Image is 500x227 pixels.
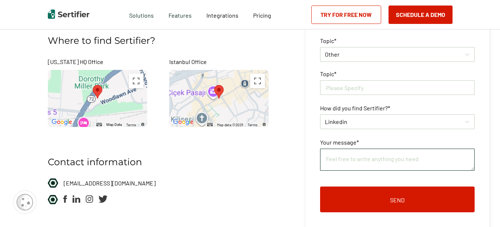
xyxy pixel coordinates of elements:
[206,10,238,19] a: Integrations
[253,10,271,19] a: Pricing
[169,57,269,66] span: Istanbul Office
[320,138,359,147] span: Your message*
[171,117,195,127] a: Open this area in Google Maps (opens a new window)
[48,10,89,19] img: Sertifier | Digital Credentialing Platform
[320,80,475,95] input: Please Specify
[50,117,74,127] a: Open this area in Google Maps (opens a new window)
[325,51,340,58] span: Other
[96,122,102,127] button: Keyboard shortcuts
[320,36,336,45] span: Topic*
[48,178,58,188] img: List Icon
[217,123,243,127] span: Map data ©2025
[262,123,266,127] a: Report errors in the road map or imagery to Google
[206,12,238,19] span: Integrations
[311,6,381,24] a: Try for Free Now
[250,74,265,88] button: Toggle fullscreen view
[390,197,405,203] span: Send
[17,194,33,210] img: Cookie Popup Icon
[320,187,475,212] button: Send
[106,122,122,127] button: Map Data
[86,195,93,203] img: instagram-logo
[48,195,58,204] img: List Icon
[325,118,347,125] span: Linkedin
[50,117,74,127] img: Google
[129,74,143,88] button: Toggle fullscreen view
[99,195,107,203] img: twitter-logo
[320,69,336,78] span: Topic*
[169,10,192,19] span: Features
[207,122,212,127] button: Keyboard shortcuts
[126,123,136,127] a: Terms (opens in new tab)
[63,195,67,203] img: facebook-logo
[253,12,271,19] span: Pricing
[320,103,390,113] span: How did you find Sertifier?*
[64,180,156,187] span: [EMAIL_ADDRESS][DOMAIN_NAME]
[48,57,147,66] span: [US_STATE] HQ Office
[48,155,242,169] p: Contact information
[48,33,242,48] p: Where to find Sertifier?
[463,192,500,227] iframe: Chat Widget
[171,117,195,127] img: Google
[389,6,453,24] button: Schedule a Demo
[141,123,145,127] a: Report errors in the road map or imagery to Google
[72,195,80,203] img: linkedin-logo
[248,123,258,127] a: Terms (opens in new tab)
[64,178,156,188] a: [EMAIL_ADDRESS][DOMAIN_NAME]
[129,10,154,19] span: Solutions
